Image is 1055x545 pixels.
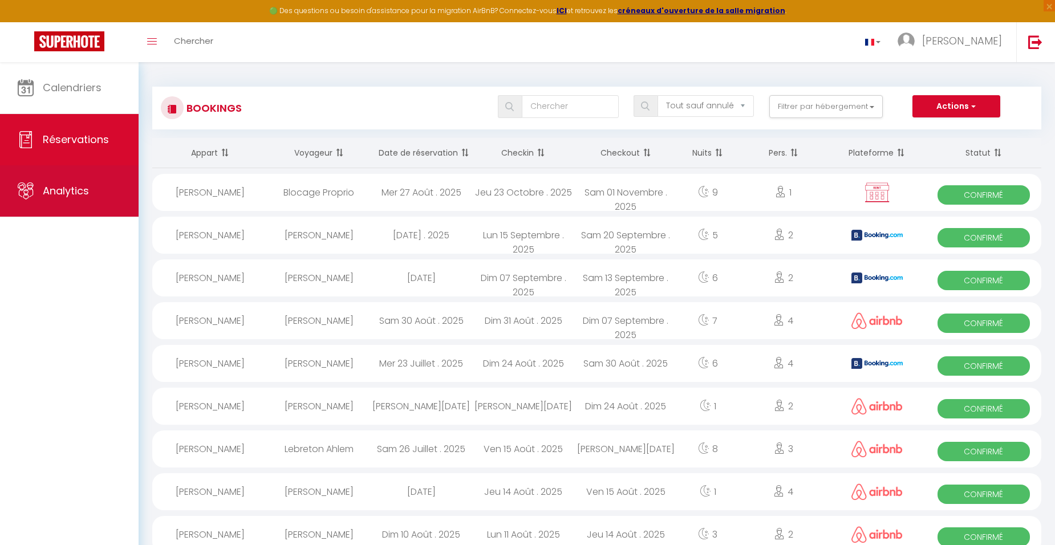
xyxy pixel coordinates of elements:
[769,95,883,118] button: Filtrer par hébergement
[9,5,43,39] button: Ouvrir le widget de chat LiveChat
[43,132,109,147] span: Réservations
[174,35,213,47] span: Chercher
[575,138,677,168] th: Sort by checkout
[1007,494,1046,536] iframe: Chat
[739,138,828,168] th: Sort by people
[152,138,268,168] th: Sort by rentals
[522,95,618,118] input: Chercher
[889,22,1016,62] a: ... [PERSON_NAME]
[472,138,574,168] th: Sort by checkin
[34,31,104,51] img: Super Booking
[557,6,567,15] a: ICI
[43,80,102,95] span: Calendriers
[43,184,89,198] span: Analytics
[1028,35,1042,49] img: logout
[912,95,1000,118] button: Actions
[165,22,222,62] a: Chercher
[926,138,1041,168] th: Sort by status
[370,138,472,168] th: Sort by booking date
[677,138,739,168] th: Sort by nights
[618,6,785,15] a: créneaux d'ouverture de la salle migration
[898,32,915,50] img: ...
[268,138,370,168] th: Sort by guest
[922,34,1002,48] span: [PERSON_NAME]
[828,138,926,168] th: Sort by channel
[184,95,242,121] h3: Bookings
